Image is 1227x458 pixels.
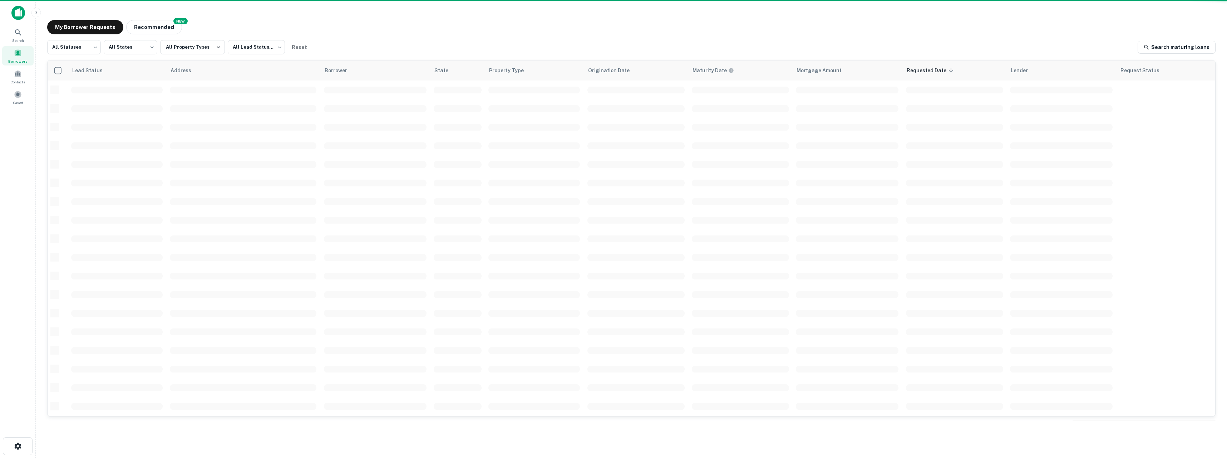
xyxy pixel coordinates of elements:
th: Request Status [1116,60,1215,81]
a: Borrowers [2,46,34,65]
th: Mortgage Amount [792,60,902,81]
span: Address [171,66,201,75]
span: Maturity dates displayed may be estimated. Please contact the lender for the most accurate maturi... [693,67,743,74]
span: Mortgage Amount [797,66,851,75]
div: All Statuses [47,38,101,57]
span: Request Status [1120,66,1169,75]
span: Borrowers [8,58,28,64]
a: Search [2,25,34,45]
span: Lead Status [72,66,112,75]
button: Recommended [126,20,182,34]
div: All States [104,38,157,57]
div: Maturity dates displayed may be estimated. Please contact the lender for the most accurate maturi... [693,67,734,74]
span: Contacts [11,79,25,85]
a: Contacts [2,67,34,86]
span: Lender [1011,66,1037,75]
span: Saved [13,100,23,106]
span: Property Type [489,66,533,75]
th: Origination Date [584,60,688,81]
div: NEW [173,18,188,24]
span: Borrower [325,66,356,75]
span: Search [12,38,24,43]
span: Requested Date [907,66,956,75]
button: My Borrower Requests [47,20,123,34]
a: Saved [2,88,34,107]
div: All Lead Statuses [228,38,285,57]
th: Property Type [485,60,583,81]
th: Requested Date [902,60,1007,81]
button: All Property Types [160,40,225,54]
a: Search maturing loans [1138,41,1216,54]
button: Reset [288,40,311,54]
th: Lead Status [68,60,166,81]
span: State [434,66,458,75]
th: Address [166,60,320,81]
span: Origination Date [588,66,639,75]
th: Lender [1006,60,1116,81]
th: Maturity dates displayed may be estimated. Please contact the lender for the most accurate maturi... [688,60,793,81]
img: capitalize-icon.png [11,6,25,20]
iframe: Chat Widget [1191,401,1227,435]
h6: Maturity Date [693,67,727,74]
th: State [430,60,485,81]
th: Borrower [320,60,430,81]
